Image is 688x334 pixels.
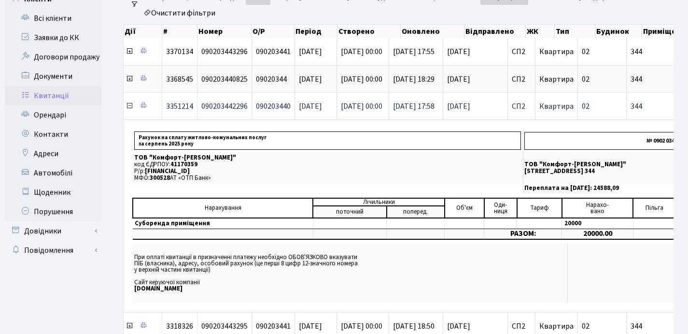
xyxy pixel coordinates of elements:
[145,167,190,175] span: [FINANCIAL_ID]
[447,75,504,83] span: [DATE]
[299,321,322,332] span: [DATE]
[341,46,382,57] span: [DATE] 00:00
[134,131,521,150] p: Рахунок на сплату житлово-комунальних послуг за серпень 2025 року
[166,74,193,85] span: 3368545
[341,74,382,85] span: [DATE] 00:00
[562,229,633,239] td: 20000.00
[582,74,590,85] span: 02
[166,46,193,57] span: 3370134
[197,25,252,38] th: Номер
[5,86,101,105] a: Квитанції
[201,46,248,57] span: 090203443296
[5,28,101,47] a: Заявки до КК
[162,25,197,38] th: #
[295,25,337,38] th: Період
[447,102,504,110] span: [DATE]
[256,321,291,332] span: 090203441
[5,67,101,86] a: Документи
[5,163,101,183] a: Автомобілі
[582,321,590,332] span: 02
[341,321,382,332] span: [DATE] 00:00
[512,48,531,56] span: СП2
[447,48,504,56] span: [DATE]
[633,198,676,218] td: Пільга
[5,125,101,144] a: Контакти
[337,25,401,38] th: Створено
[170,160,197,169] span: 41170359
[133,198,313,218] td: Нарахування
[393,74,435,85] span: [DATE] 18:29
[5,221,101,241] a: Довідники
[539,101,574,112] span: Квартира
[5,47,101,67] a: Договори продажу
[166,321,193,332] span: 3318326
[631,75,685,83] span: 344
[512,75,531,83] span: СП2
[464,25,526,38] th: Відправлено
[133,218,313,229] td: Суборенда приміщення
[484,229,562,239] td: РАЗОМ:
[313,206,386,218] td: поточний
[582,46,590,57] span: 02
[512,322,531,330] span: СП2
[5,105,101,125] a: Орендарі
[256,74,287,85] span: 09020344
[134,168,521,174] p: Р/р:
[201,321,248,332] span: 090203443295
[562,218,633,229] td: 20000
[393,46,435,57] span: [DATE] 17:55
[517,198,562,218] td: Тариф
[201,74,248,85] span: 090203440825
[201,101,248,112] span: 090203442296
[5,183,101,202] a: Щоденник
[256,101,291,112] span: 090203440
[134,155,521,161] p: ТОВ "Комфорт-[PERSON_NAME]"
[555,25,595,38] th: Тип
[393,101,435,112] span: [DATE] 17:58
[299,46,322,57] span: [DATE]
[299,74,322,85] span: [DATE]
[539,74,574,85] span: Квартира
[387,206,445,218] td: поперед.
[539,46,574,57] span: Квартира
[393,321,435,332] span: [DATE] 18:50
[124,25,162,38] th: Дії
[134,284,183,293] b: [DOMAIN_NAME]
[256,46,291,57] span: 090203441
[313,198,444,206] td: Лічильники
[539,321,574,332] span: Квартира
[140,5,219,21] a: Очистити фільтри
[595,25,642,38] th: Будинок
[5,144,101,163] a: Адреси
[484,198,517,218] td: Оди- ниця
[445,198,484,218] td: Об'єм
[299,101,322,112] span: [DATE]
[252,25,295,38] th: О/Р
[631,322,685,330] span: 344
[526,25,554,38] th: ЖК
[631,102,685,110] span: 344
[341,101,382,112] span: [DATE] 00:00
[562,198,633,218] td: Нарахо- вано
[447,322,504,330] span: [DATE]
[401,25,464,38] th: Оновлено
[134,175,521,181] p: МФО: АТ «ОТП Банк»
[582,101,590,112] span: 02
[5,9,101,28] a: Всі клієнти
[166,101,193,112] span: 3351214
[5,241,101,260] a: Повідомлення
[631,48,685,56] span: 344
[132,244,567,303] td: При оплаті квитанції в призначенні платежу необхідно ОБОВ'ЯЗКОВО вказувати ПІБ (власника), адресу...
[150,174,170,182] span: 300528
[512,102,531,110] span: СП2
[134,161,521,168] p: код ЄДРПОУ:
[5,202,101,221] a: Порушення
